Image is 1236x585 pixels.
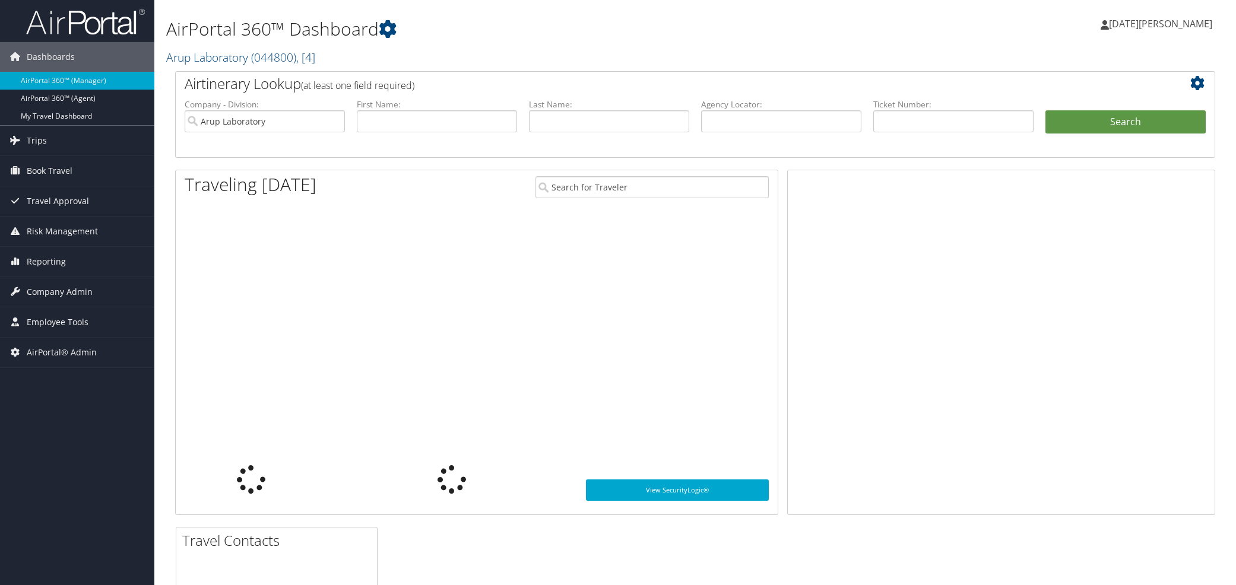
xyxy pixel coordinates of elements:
label: Agency Locator: [701,98,861,110]
a: View SecurityLogic® [586,479,769,501]
a: [DATE][PERSON_NAME] [1101,6,1224,42]
a: Arup Laboratory [166,49,315,65]
h1: Traveling [DATE] [185,172,316,197]
label: Ticket Number: [873,98,1034,110]
h2: Airtinerary Lookup [185,74,1119,94]
label: Company - Division: [185,98,345,110]
h2: Travel Contacts [182,530,377,551]
span: Reporting [27,247,66,276]
span: [DATE][PERSON_NAME] [1109,17,1212,30]
span: Employee Tools [27,307,88,337]
label: Last Name: [529,98,689,110]
img: airportal-logo.png [26,8,145,36]
span: Travel Approval [27,186,89,216]
span: (at least one field required) [301,79,414,92]
span: AirPortal® Admin [27,338,97,367]
button: Search [1045,110,1206,134]
h1: AirPortal 360™ Dashboard [166,17,871,42]
span: Risk Management [27,217,98,246]
span: ( 044800 ) [251,49,296,65]
span: Trips [27,126,47,155]
span: Book Travel [27,156,72,186]
input: Search for Traveler [535,176,768,198]
span: , [ 4 ] [296,49,315,65]
span: Dashboards [27,42,75,72]
label: First Name: [357,98,517,110]
span: Company Admin [27,277,93,307]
